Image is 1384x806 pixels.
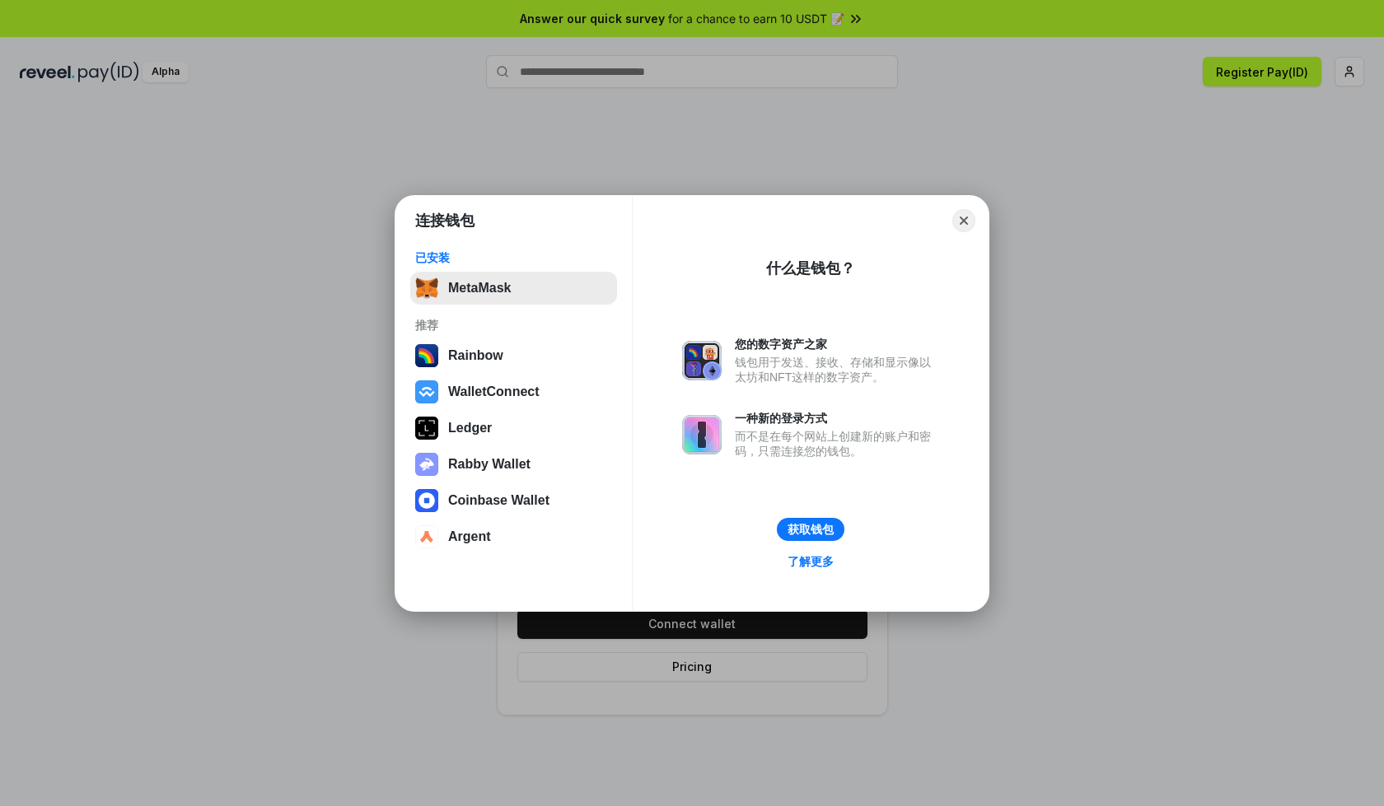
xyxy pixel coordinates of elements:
[735,411,939,426] div: 一种新的登录方式
[410,484,617,517] button: Coinbase Wallet
[778,551,844,572] a: 了解更多
[410,412,617,445] button: Ledger
[415,250,612,265] div: 已安装
[415,211,475,231] h1: 连接钱包
[415,277,438,300] img: svg+xml,%3Csvg%20fill%3D%22none%22%20height%3D%2233%22%20viewBox%3D%220%200%2035%2033%22%20width%...
[735,429,939,459] div: 而不是在每个网站上创建新的账户和密码，只需连接您的钱包。
[766,259,855,278] div: 什么是钱包？
[415,344,438,367] img: svg+xml,%3Csvg%20width%3D%22120%22%20height%3D%22120%22%20viewBox%3D%220%200%20120%20120%22%20fil...
[410,272,617,305] button: MetaMask
[415,525,438,548] img: svg+xml,%3Csvg%20width%3D%2228%22%20height%3D%2228%22%20viewBox%3D%220%200%2028%2028%22%20fill%3D...
[448,457,531,472] div: Rabby Wallet
[415,380,438,403] img: svg+xml,%3Csvg%20width%3D%2228%22%20height%3D%2228%22%20viewBox%3D%220%200%2028%2028%22%20fill%3D...
[788,554,834,569] div: 了解更多
[682,415,722,454] img: svg+xml,%3Csvg%20xmlns%3D%22http%3A%2F%2Fwww.w3.org%2F2000%2Fsvg%22%20fill%3D%22none%22%20viewBox...
[415,318,612,333] div: 推荐
[415,453,438,476] img: svg+xml,%3Csvg%20xmlns%3D%22http%3A%2F%2Fwww.w3.org%2F2000%2Fsvg%22%20fill%3D%22none%22%20viewBox...
[410,520,617,553] button: Argent
[788,522,834,537] div: 获取钱包
[448,384,540,399] div: WalletConnect
[448,348,503,363] div: Rainbow
[410,375,617,408] button: WalletConnect
[777,518,844,541] button: 获取钱包
[682,341,722,380] img: svg+xml,%3Csvg%20xmlns%3D%22http%3A%2F%2Fwww.w3.org%2F2000%2Fsvg%22%20fill%3D%22none%22%20viewBox...
[415,417,438,440] img: svg+xml,%3Csvg%20xmlns%3D%22http%3A%2F%2Fwww.w3.org%2F2000%2Fsvg%22%20width%3D%2228%22%20height%3...
[415,489,438,512] img: svg+xml,%3Csvg%20width%3D%2228%22%20height%3D%2228%22%20viewBox%3D%220%200%2028%2028%22%20fill%3D...
[735,337,939,352] div: 您的数字资产之家
[735,355,939,384] div: 钱包用于发送、接收、存储和显示像以太坊和NFT这样的数字资产。
[448,493,549,508] div: Coinbase Wallet
[952,209,975,232] button: Close
[448,529,491,544] div: Argent
[410,448,617,481] button: Rabby Wallet
[448,421,492,436] div: Ledger
[410,339,617,372] button: Rainbow
[448,281,511,296] div: MetaMask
